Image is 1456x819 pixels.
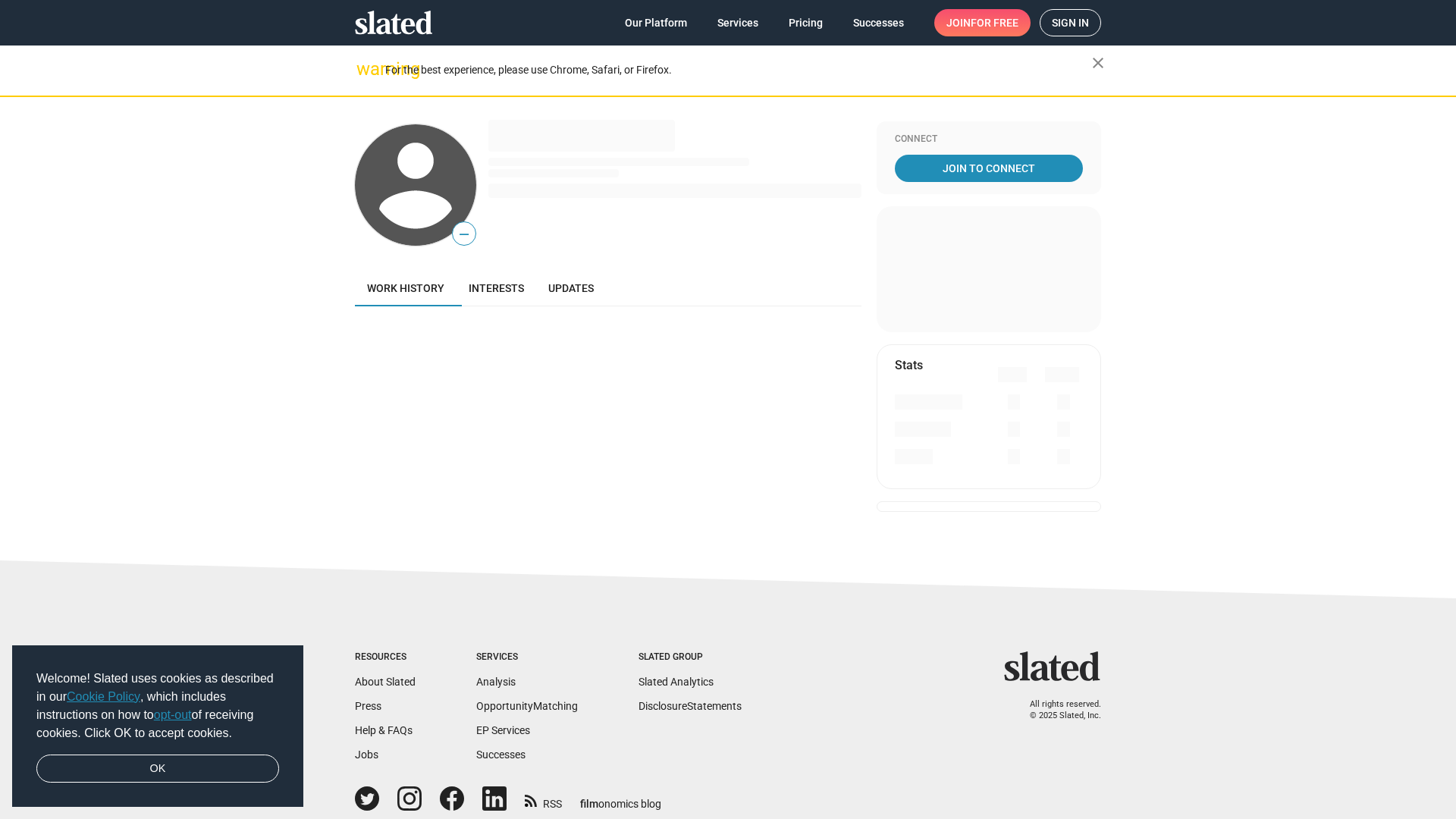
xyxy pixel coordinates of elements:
[639,676,714,688] a: Slated Analytics
[639,651,742,664] div: Slated Group
[367,282,444,294] span: Work history
[356,60,375,78] mat-icon: warning
[355,270,457,306] a: Work history
[613,9,699,36] a: Our Platform
[895,357,923,373] mat-card-title: Stats
[625,9,687,36] span: Our Platform
[536,270,606,306] a: Updates
[67,690,140,703] a: Cookie Policy
[355,676,416,688] a: About Slated
[946,9,1018,36] span: Join
[355,700,381,712] a: Press
[705,9,770,36] a: Services
[453,224,475,244] span: —
[895,133,1083,146] div: Connect
[355,724,413,736] a: Help & FAQs
[355,651,416,664] div: Resources
[154,708,192,721] a: opt-out
[12,645,303,808] div: cookieconsent
[385,60,1092,80] div: For the best experience, please use Chrome, Safari, or Firefox.
[457,270,536,306] a: Interests
[580,785,661,811] a: filmonomics blog
[639,700,742,712] a: DisclosureStatements
[469,282,524,294] span: Interests
[777,9,835,36] a: Pricing
[476,700,578,712] a: OpportunityMatching
[580,798,598,810] span: film
[934,9,1031,36] a: Joinfor free
[1014,699,1101,721] p: All rights reserved. © 2025 Slated, Inc.
[1040,9,1101,36] a: Sign in
[476,676,516,688] a: Analysis
[853,9,904,36] span: Successes
[1052,10,1089,36] span: Sign in
[898,155,1080,182] span: Join To Connect
[476,651,578,664] div: Services
[971,9,1018,36] span: for free
[36,755,279,783] a: dismiss cookie message
[476,748,526,761] a: Successes
[895,155,1083,182] a: Join To Connect
[548,282,594,294] span: Updates
[789,9,823,36] span: Pricing
[717,9,758,36] span: Services
[1089,54,1107,72] mat-icon: close
[355,748,378,761] a: Jobs
[36,670,279,742] span: Welcome! Slated uses cookies as described in our , which includes instructions on how to of recei...
[525,788,562,811] a: RSS
[841,9,916,36] a: Successes
[476,724,530,736] a: EP Services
